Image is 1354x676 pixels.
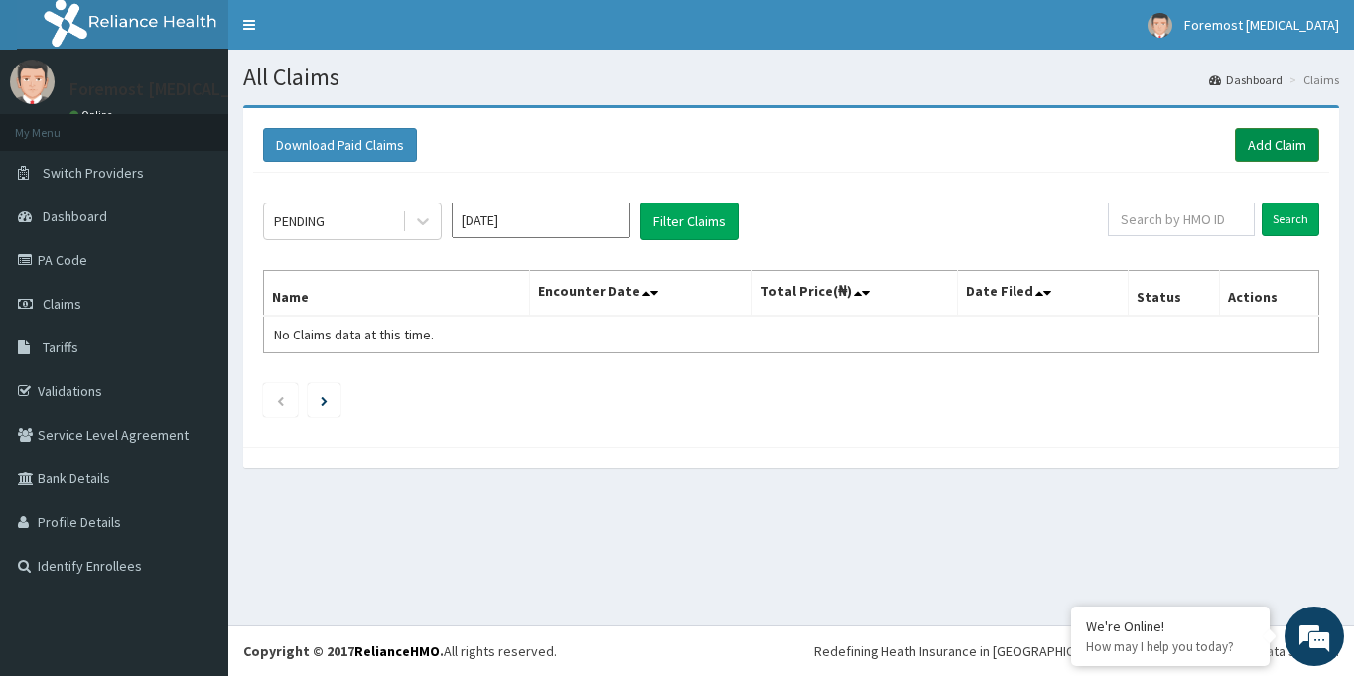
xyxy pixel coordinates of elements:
a: RelianceHMO [354,642,440,660]
a: Previous page [276,391,285,409]
img: User Image [1148,13,1172,38]
span: Foremost [MEDICAL_DATA] [1184,16,1339,34]
footer: All rights reserved. [228,625,1354,676]
button: Filter Claims [640,203,739,240]
th: Name [264,271,530,317]
th: Encounter Date [529,271,751,317]
h1: All Claims [243,65,1339,90]
li: Claims [1285,71,1339,88]
p: Foremost [MEDICAL_DATA] [69,80,278,98]
a: Online [69,108,117,122]
span: Dashboard [43,207,107,225]
input: Search [1262,203,1319,236]
th: Status [1128,271,1219,317]
span: No Claims data at this time. [274,326,434,343]
strong: Copyright © 2017 . [243,642,444,660]
p: How may I help you today? [1086,638,1255,655]
a: Add Claim [1235,128,1319,162]
a: Next page [321,391,328,409]
input: Search by HMO ID [1108,203,1255,236]
span: Tariffs [43,338,78,356]
div: Redefining Heath Insurance in [GEOGRAPHIC_DATA] using Telemedicine and Data Science! [814,641,1339,661]
div: We're Online! [1086,617,1255,635]
span: Claims [43,295,81,313]
div: PENDING [274,211,325,231]
th: Actions [1220,271,1319,317]
span: Switch Providers [43,164,144,182]
th: Date Filed [957,271,1128,317]
button: Download Paid Claims [263,128,417,162]
input: Select Month and Year [452,203,630,238]
img: User Image [10,60,55,104]
a: Dashboard [1209,71,1283,88]
th: Total Price(₦) [751,271,957,317]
